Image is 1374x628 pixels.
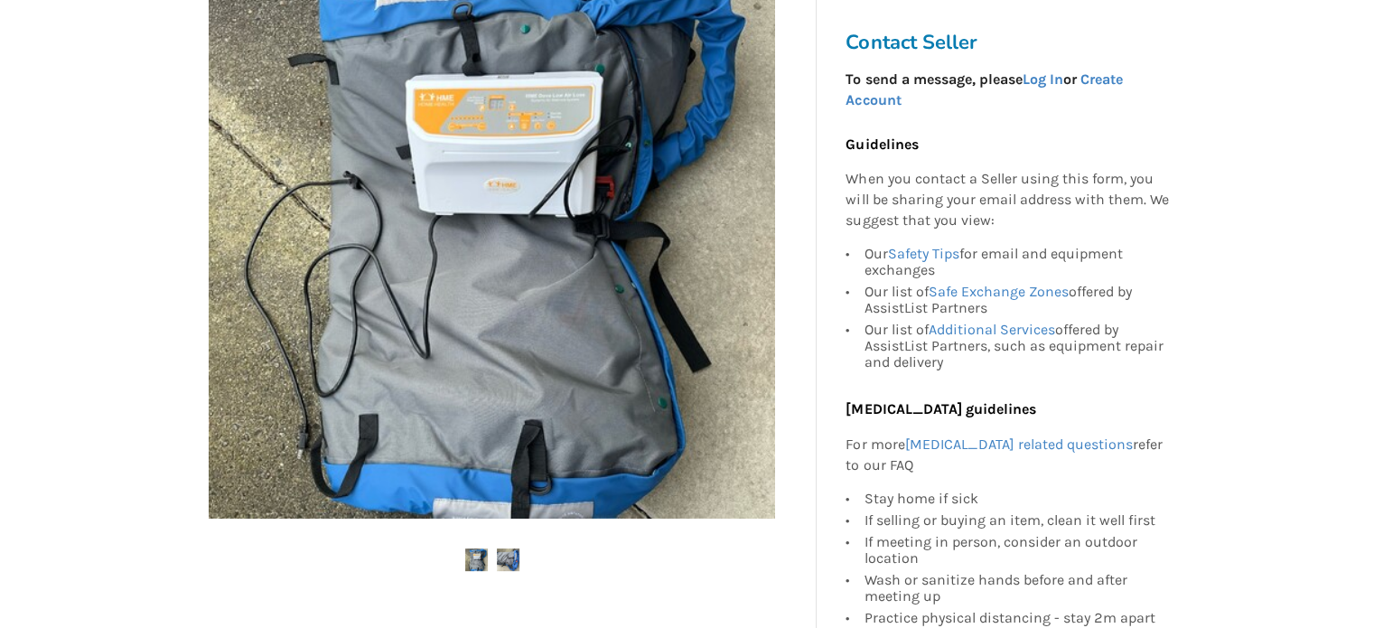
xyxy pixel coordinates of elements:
[846,30,1178,55] h3: Contact Seller
[928,283,1068,300] a: Safe Exchange Zones
[904,436,1132,453] a: [MEDICAL_DATA] related questions
[864,569,1169,607] div: Wash or sanitize hands before and after meeting up
[864,281,1169,319] div: Our list of offered by AssistList Partners
[887,245,958,262] a: Safety Tips
[846,70,1122,108] strong: To send a message, please or
[864,491,1169,510] div: Stay home if sick
[864,510,1169,531] div: If selling or buying an item, clean it well first
[864,246,1169,281] div: Our for email and equipment exchanges
[497,548,519,571] img: hme dove low air loss system - signature series mattress-mattress-bedroom equipment-richmond-assi...
[864,531,1169,569] div: If meeting in person, consider an outdoor location
[846,435,1169,476] p: For more refer to our FAQ
[846,400,1035,417] b: [MEDICAL_DATA] guidelines
[846,170,1169,232] p: When you contact a Seller using this form, you will be sharing your email address with them. We s...
[846,136,918,153] b: Guidelines
[465,548,488,571] img: hme dove low air loss system - signature series mattress-mattress-bedroom equipment-richmond-assi...
[864,319,1169,370] div: Our list of offered by AssistList Partners, such as equipment repair and delivery
[1022,70,1062,88] a: Log In
[928,321,1054,338] a: Additional Services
